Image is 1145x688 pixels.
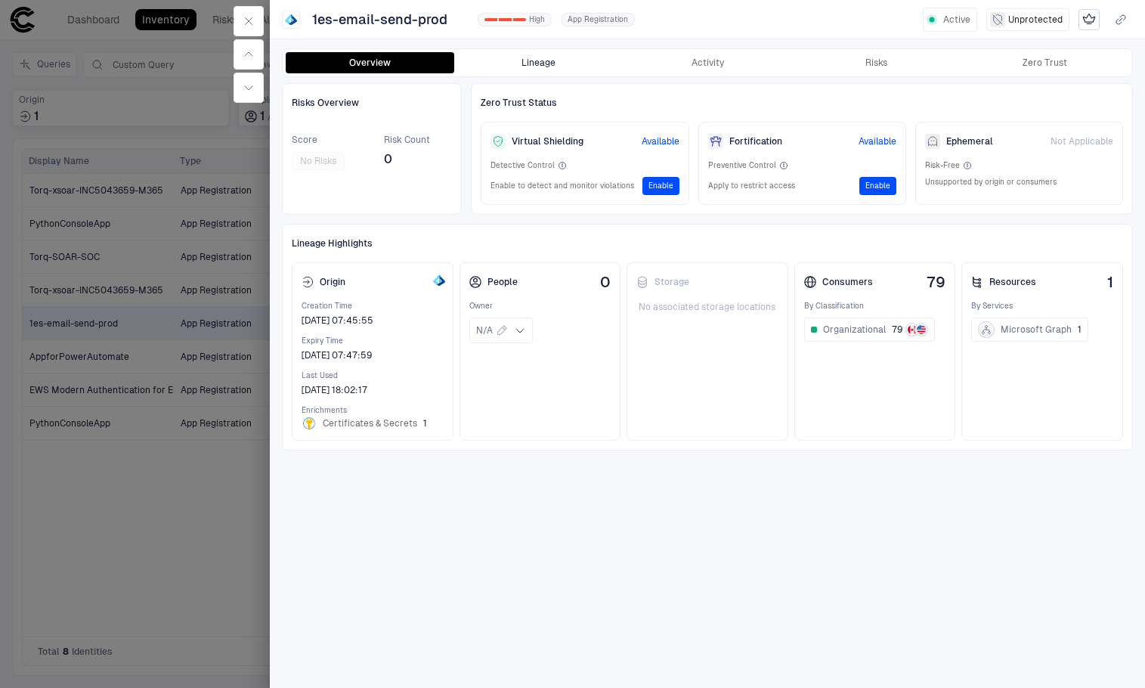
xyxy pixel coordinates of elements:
div: Entra ID [432,274,444,287]
span: Enrichments [302,405,444,416]
button: Enable [859,177,896,195]
div: Zero Trust Status [481,93,1123,113]
span: Fortification [729,135,782,147]
span: 0 [600,274,611,290]
div: Entra ID [285,14,297,26]
div: 2 [513,18,526,21]
span: By Services [971,301,1113,311]
div: 7/26/2026 11:47:59 (GMT+00:00 UTC) [302,349,372,361]
button: Overview [286,52,454,73]
span: Score [292,134,345,146]
span: Unsupported by origin or consumers [925,177,1057,187]
span: Creation Time [302,301,444,311]
span: Unprotected [1008,14,1063,26]
div: 1 [499,18,512,21]
span: 79 [892,324,902,336]
span: Preventive Control [708,160,776,171]
span: No associated storage locations [636,301,778,313]
span: Active [943,14,970,26]
span: Available [642,135,679,147]
span: 1es-email-send-prod [312,11,447,29]
span: [DATE] 18:02:17 [302,384,367,396]
button: 1es-email-send-prod [309,8,469,32]
div: Consumers [804,276,873,288]
div: Storage [636,276,689,288]
button: Microsoft Graph1 [971,318,1088,342]
button: Activity [623,52,791,73]
div: Mark as Crown Jewel [1078,9,1100,30]
span: Virtual Shielding [512,135,583,147]
div: Risks Overview [292,93,452,113]
span: App Registration [568,14,628,25]
span: Certificates & Secrets [323,417,417,429]
span: 79 [927,274,945,290]
button: Organizational79CAUS [804,318,935,342]
span: Not Applicable [1051,135,1113,147]
img: CA [908,325,917,334]
span: Enable to detect and monitor violations [490,181,634,191]
span: Expiry Time [302,336,444,346]
button: Lineage [454,52,623,73]
span: Owner [469,301,611,311]
span: Organizational [823,324,886,336]
span: [DATE] 07:47:59 [302,349,372,361]
span: High [529,14,545,25]
div: 9/9/2025 22:02:17 (GMT+00:00 UTC) [302,384,367,396]
span: 1 [1078,324,1082,336]
span: Ephemeral [946,135,993,147]
span: 1 [1107,274,1113,290]
span: Apply to restrict access [708,181,795,191]
div: 0 [484,18,497,21]
span: N/A [476,324,493,336]
span: Available [859,135,896,147]
span: Risk-Free [925,160,960,171]
span: [DATE] 07:45:55 [302,315,373,327]
img: US [917,325,926,334]
div: Risks [865,57,887,69]
span: Microsoft Graph [1001,324,1072,336]
span: Detective Control [490,160,555,171]
button: Enable [642,177,679,195]
span: 1 [423,417,427,429]
span: No Risks [300,155,336,167]
div: Resources [971,276,1036,288]
div: People [469,276,518,288]
span: 0 [384,152,430,167]
span: By Classification [804,301,946,311]
div: 7/26/2024 11:45:55 (GMT+00:00 UTC) [302,315,373,327]
span: Risk Count [384,134,430,146]
div: Zero Trust [1023,57,1067,69]
div: Lineage Highlights [292,234,1123,253]
div: Origin [302,276,345,288]
span: Last Used [302,370,444,381]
